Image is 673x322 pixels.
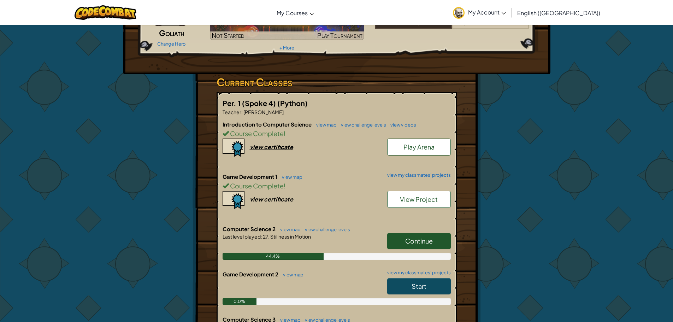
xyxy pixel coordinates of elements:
[468,8,506,16] span: My Account
[284,182,285,190] span: !
[412,282,426,290] span: Start
[449,1,509,24] a: My Account
[517,9,600,17] span: English ([GEOGRAPHIC_DATA])
[229,129,284,137] span: Course Complete
[229,182,284,190] span: Course Complete
[262,233,270,240] span: 27.
[514,3,604,22] a: English ([GEOGRAPHIC_DATA])
[387,122,416,128] a: view videos
[159,28,184,38] span: Goliath
[261,233,262,240] span: :
[210,13,364,40] a: Not StartedPlay Tournament
[223,253,324,260] div: 44.4%
[243,109,284,115] span: [PERSON_NAME]
[241,109,243,115] span: :
[277,227,301,232] a: view map
[277,9,308,17] span: My Courses
[223,191,244,209] img: certificate-icon.png
[217,74,457,90] h3: Current Classes
[223,121,313,128] span: Introduction to Computer Science
[223,99,277,107] span: Per. 1 (Spoke 4)
[400,195,438,203] span: View Project
[223,298,257,305] div: 0.0%
[157,41,186,47] a: Change Hero
[223,139,244,157] img: certificate-icon.png
[375,22,529,30] a: Per. 1 (Spoke 4)#9/27players
[313,122,337,128] a: view map
[278,174,302,180] a: view map
[212,31,244,39] span: Not Started
[453,7,465,19] img: avatar
[384,173,451,177] a: view my classmates' projects
[317,31,362,39] span: Play Tournament
[250,143,293,151] div: view certificate
[210,13,364,40] img: Golden Goal
[403,143,435,151] span: Play Arena
[223,226,277,232] span: Computer Science 2
[284,129,285,137] span: !
[75,5,136,20] img: CodeCombat logo
[223,109,241,115] span: Teacher
[270,233,311,240] span: Stillness in Motion
[301,227,350,232] a: view challenge levels
[223,195,293,203] a: view certificate
[279,45,294,51] a: + More
[277,99,308,107] span: (Python)
[384,270,451,275] a: view my classmates' projects
[405,237,433,245] span: Continue
[223,143,293,151] a: view certificate
[250,195,293,203] div: view certificate
[223,271,279,277] span: Game Development 2
[279,272,303,277] a: view map
[223,233,261,240] span: Last level played
[337,122,386,128] a: view challenge levels
[223,173,278,180] span: Game Development 1
[273,3,318,22] a: My Courses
